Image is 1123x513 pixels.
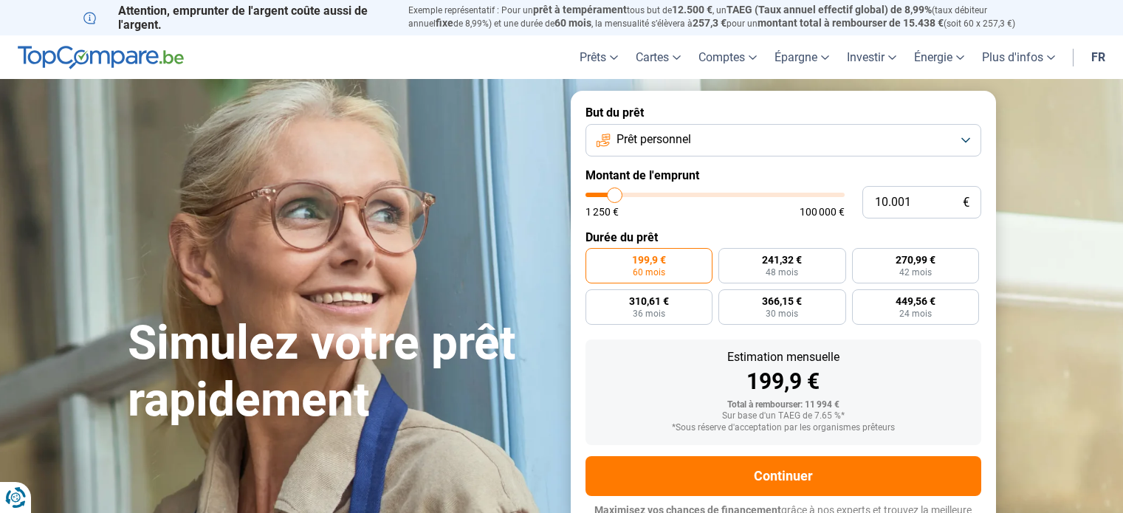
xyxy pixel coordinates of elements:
[597,400,969,410] div: Total à rembourser: 11 994 €
[633,309,665,318] span: 36 mois
[18,46,184,69] img: TopCompare
[83,4,391,32] p: Attention, emprunter de l'argent coûte aussi de l'argent.
[585,230,981,244] label: Durée du prêt
[800,207,845,217] span: 100 000 €
[963,196,969,209] span: €
[627,35,690,79] a: Cartes
[629,296,669,306] span: 310,61 €
[597,371,969,393] div: 199,9 €
[766,268,798,277] span: 48 mois
[693,17,727,29] span: 257,3 €
[597,411,969,421] div: Sur base d'un TAEG de 7.65 %*
[762,296,802,306] span: 366,15 €
[838,35,905,79] a: Investir
[905,35,973,79] a: Énergie
[896,255,935,265] span: 270,99 €
[633,268,665,277] span: 60 mois
[585,207,619,217] span: 1 250 €
[128,315,553,429] h1: Simulez votre prêt rapidement
[408,4,1040,30] p: Exemple représentatif : Pour un tous but de , un (taux débiteur annuel de 8,99%) et une durée de ...
[585,168,981,182] label: Montant de l'emprunt
[899,268,932,277] span: 42 mois
[585,124,981,156] button: Prêt personnel
[585,456,981,496] button: Continuer
[436,17,453,29] span: fixe
[597,423,969,433] div: *Sous réserve d'acceptation par les organismes prêteurs
[762,255,802,265] span: 241,32 €
[896,296,935,306] span: 449,56 €
[899,309,932,318] span: 24 mois
[727,4,932,16] span: TAEG (Taux annuel effectif global) de 8,99%
[617,131,691,148] span: Prêt personnel
[973,35,1064,79] a: Plus d'infos
[690,35,766,79] a: Comptes
[597,351,969,363] div: Estimation mensuelle
[571,35,627,79] a: Prêts
[766,309,798,318] span: 30 mois
[554,17,591,29] span: 60 mois
[1082,35,1114,79] a: fr
[585,106,981,120] label: But du prêt
[533,4,627,16] span: prêt à tempérament
[766,35,838,79] a: Épargne
[758,17,944,29] span: montant total à rembourser de 15.438 €
[632,255,666,265] span: 199,9 €
[672,4,712,16] span: 12.500 €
